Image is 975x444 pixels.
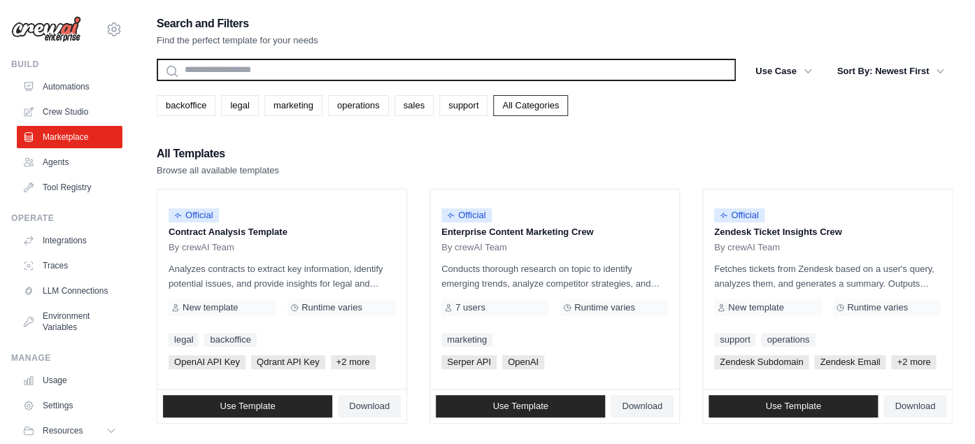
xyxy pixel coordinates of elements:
[439,95,487,116] a: support
[728,302,783,313] span: New template
[17,126,122,148] a: Marketplace
[17,151,122,173] a: Agents
[220,401,275,412] span: Use Template
[157,144,279,164] h2: All Templates
[847,302,908,313] span: Runtime varies
[765,401,820,412] span: Use Template
[895,401,935,412] span: Download
[574,302,635,313] span: Runtime varies
[814,355,885,369] span: Zendesk Email
[747,59,820,84] button: Use Case
[264,95,322,116] a: marketing
[502,355,544,369] span: OpenAI
[338,395,401,417] a: Download
[157,164,279,178] p: Browse all available templates
[441,242,507,253] span: By crewAI Team
[17,394,122,417] a: Settings
[611,395,674,417] a: Download
[761,333,815,347] a: operations
[17,176,122,199] a: Tool Registry
[493,95,568,116] a: All Categories
[441,355,497,369] span: Serper API
[157,34,318,48] p: Find the perfect template for your needs
[169,333,199,347] a: legal
[709,395,878,417] a: Use Template
[622,401,662,412] span: Download
[328,95,389,116] a: operations
[17,255,122,277] a: Traces
[441,225,668,239] p: Enterprise Content Marketing Crew
[169,208,219,222] span: Official
[17,101,122,123] a: Crew Studio
[157,14,318,34] h2: Search and Filters
[183,302,238,313] span: New template
[11,16,81,43] img: Logo
[714,262,941,291] p: Fetches tickets from Zendesk based on a user's query, analyzes them, and generates a summary. Out...
[455,302,485,313] span: 7 users
[11,352,122,364] div: Manage
[17,305,122,338] a: Environment Variables
[714,225,941,239] p: Zendesk Ticket Insights Crew
[11,59,122,70] div: Build
[492,401,548,412] span: Use Template
[349,401,390,412] span: Download
[829,59,953,84] button: Sort By: Newest First
[11,213,122,224] div: Operate
[331,355,376,369] span: +2 more
[251,355,325,369] span: Qdrant API Key
[714,208,764,222] span: Official
[169,355,245,369] span: OpenAI API Key
[169,262,395,291] p: Analyzes contracts to extract key information, identify potential issues, and provide insights fo...
[204,333,256,347] a: backoffice
[436,395,605,417] a: Use Template
[441,208,492,222] span: Official
[714,355,809,369] span: Zendesk Subdomain
[441,333,492,347] a: marketing
[157,95,215,116] a: backoffice
[17,369,122,392] a: Usage
[17,229,122,252] a: Integrations
[301,302,362,313] span: Runtime varies
[714,242,780,253] span: By crewAI Team
[169,242,234,253] span: By crewAI Team
[714,333,755,347] a: support
[891,355,936,369] span: +2 more
[17,420,122,442] button: Resources
[394,95,434,116] a: sales
[17,76,122,98] a: Automations
[169,225,395,239] p: Contract Analysis Template
[441,262,668,291] p: Conducts thorough research on topic to identify emerging trends, analyze competitor strategies, a...
[43,425,83,436] span: Resources
[221,95,258,116] a: legal
[163,395,332,417] a: Use Template
[883,395,946,417] a: Download
[17,280,122,302] a: LLM Connections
